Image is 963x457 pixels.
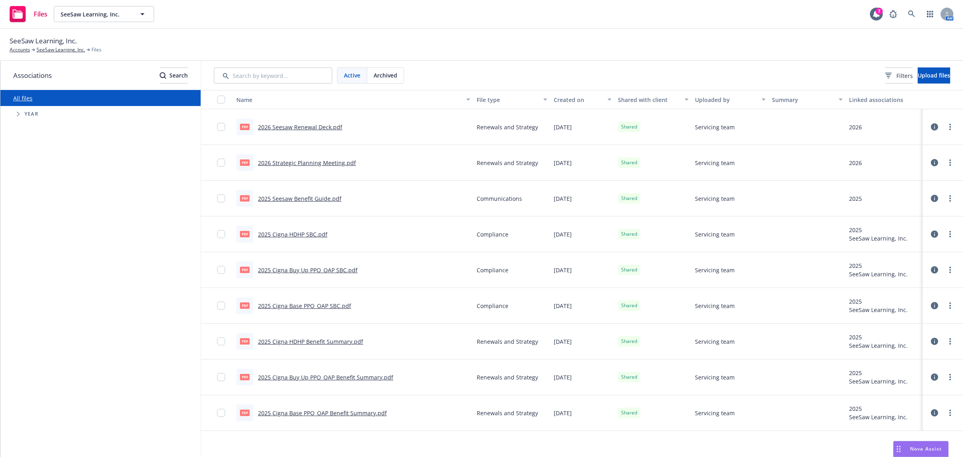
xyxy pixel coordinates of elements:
span: Renewals and Strategy [477,373,538,382]
span: pdf [240,410,250,416]
span: Servicing team [695,337,735,346]
a: 2025 Cigna Base PPO_OAP Benefit Summary.pdf [258,409,387,417]
div: SeeSaw Learning, Inc. [849,377,908,386]
span: [DATE] [554,194,572,203]
a: more [945,372,955,382]
a: Search [904,6,920,22]
span: SeeSaw Learning, Inc. [10,36,77,46]
span: Servicing team [695,302,735,310]
a: Accounts [10,46,30,53]
div: Search [160,68,188,83]
div: SeeSaw Learning, Inc. [849,306,908,314]
a: 2025 Seesaw Benefit Guide.pdf [258,195,341,202]
span: Renewals and Strategy [477,409,538,417]
span: Filters [896,71,913,80]
input: Toggle Row Selected [217,266,225,274]
span: Compliance [477,230,508,239]
span: Shared [621,159,637,166]
button: File type [473,90,551,109]
span: Active [344,71,360,80]
span: Associations [13,70,52,81]
input: Search by keyword... [214,67,332,84]
div: SeeSaw Learning, Inc. [849,413,908,421]
span: Filters [885,71,913,80]
span: Upload files [918,71,950,79]
a: 2026 Seesaw Renewal Deck.pdf [258,123,342,131]
div: SeeSaw Learning, Inc. [849,270,908,278]
span: pdf [240,302,250,308]
div: Drag to move [894,441,904,457]
span: Servicing team [695,409,735,417]
span: [DATE] [554,266,572,274]
span: pdf [240,124,250,130]
span: Files [34,11,47,17]
a: SeeSaw Learning, Inc. [37,46,85,53]
button: Created on [551,90,615,109]
button: Upload files [918,67,950,84]
span: Archived [374,71,397,80]
div: SeeSaw Learning, Inc. [849,234,908,243]
a: more [945,194,955,203]
a: 2025 Cigna Base PPO_OAP SBC.pdf [258,302,351,310]
span: Servicing team [695,230,735,239]
a: more [945,408,955,418]
span: Shared [621,409,637,416]
a: more [945,122,955,132]
span: Shared [621,123,637,131]
a: 2025 Cigna Buy Up PPO_OAP Benefit Summary.pdf [258,373,393,381]
span: Communications [477,194,522,203]
div: 2025 [849,369,908,377]
svg: Search [160,72,166,79]
a: 2026 Strategic Planning Meeting.pdf [258,159,356,167]
div: 2025 [849,261,908,270]
div: 2025 [849,226,908,234]
input: Toggle Row Selected [217,409,225,417]
div: Linked associations [849,96,920,104]
div: Tree Example [0,106,201,122]
span: Compliance [477,302,508,310]
button: Summary [769,90,846,109]
a: more [945,301,955,310]
input: Select all [217,96,225,104]
span: pdf [240,195,250,201]
span: Compliance [477,266,508,274]
span: Shared [621,373,637,381]
button: Filters [885,67,913,84]
div: 2026 [849,123,862,131]
div: 2025 [849,194,862,203]
div: 2025 [849,333,908,341]
a: more [945,337,955,346]
a: Switch app [922,6,938,22]
span: [DATE] [554,337,572,346]
input: Toggle Row Selected [217,373,225,381]
button: Name [233,90,473,109]
span: Shared [621,266,637,273]
span: Servicing team [695,373,735,382]
span: Nova Assist [910,445,942,452]
input: Toggle Row Selected [217,194,225,202]
span: Shared [621,195,637,202]
span: Shared [621,338,637,345]
span: [DATE] [554,409,572,417]
input: Toggle Row Selected [217,337,225,345]
div: 7 [876,8,883,15]
div: Name [236,96,461,104]
a: more [945,265,955,275]
div: 2025 [849,404,908,413]
div: Shared with client [618,96,680,104]
a: 2025 Cigna HDHP Benefit Summary.pdf [258,338,363,345]
button: Nova Assist [893,441,949,457]
span: pdf [240,267,250,273]
span: Year [24,112,39,116]
a: Report a Bug [885,6,901,22]
div: 2026 [849,159,862,167]
input: Toggle Row Selected [217,230,225,238]
a: more [945,229,955,239]
span: [DATE] [554,123,572,131]
span: Servicing team [695,266,735,274]
button: SearchSearch [160,67,188,84]
span: Shared [621,302,637,309]
a: Files [6,3,51,25]
button: Uploaded by [692,90,769,109]
input: Toggle Row Selected [217,302,225,310]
